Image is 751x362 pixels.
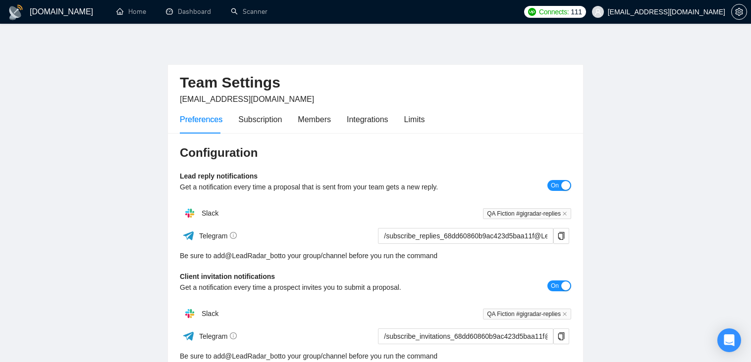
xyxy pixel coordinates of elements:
a: searchScanner [231,7,268,16]
div: Be sure to add to your group/channel before you run the command [180,351,571,362]
img: ww3wtPAAAAAElFTkSuQmCC [182,330,195,342]
a: dashboardDashboard [166,7,211,16]
span: info-circle [230,332,237,339]
div: Get a notification every time a proposal that is sent from your team gets a new reply. [180,181,474,192]
span: user [594,8,601,15]
div: Members [298,113,331,126]
img: ww3wtPAAAAAElFTkSuQmCC [182,229,195,242]
span: On [551,280,559,291]
span: On [551,180,559,191]
span: setting [732,8,747,16]
b: Client invitation notifications [180,272,275,280]
span: Telegram [199,232,237,240]
div: Limits [404,113,425,126]
h3: Configuration [180,145,571,161]
img: hpQkSZIkSZIkSZIkSZIkSZIkSZIkSZIkSZIkSZIkSZIkSZIkSZIkSZIkSZIkSZIkSZIkSZIkSZIkSZIkSZIkSZIkSZIkSZIkS... [180,304,200,323]
span: Slack [202,209,218,217]
div: Integrations [347,113,388,126]
span: Telegram [199,332,237,340]
img: upwork-logo.png [528,8,536,16]
div: Be sure to add to your group/channel before you run the command [180,250,571,261]
button: setting [731,4,747,20]
button: copy [553,328,569,344]
div: Open Intercom Messenger [717,328,741,352]
span: copy [554,232,569,240]
a: @LeadRadar_bot [225,250,280,261]
span: info-circle [230,232,237,239]
span: copy [554,332,569,340]
span: close [562,312,567,317]
a: setting [731,8,747,16]
a: homeHome [116,7,146,16]
span: [EMAIL_ADDRESS][DOMAIN_NAME] [180,95,314,103]
h2: Team Settings [180,73,571,93]
span: close [562,211,567,216]
span: QA Fiction #gigradar-replies [483,208,571,219]
button: copy [553,228,569,244]
div: Get a notification every time a prospect invites you to submit a proposal. [180,282,474,293]
img: hpQkSZIkSZIkSZIkSZIkSZIkSZIkSZIkSZIkSZIkSZIkSZIkSZIkSZIkSZIkSZIkSZIkSZIkSZIkSZIkSZIkSZIkSZIkSZIkS... [180,203,200,223]
div: Preferences [180,113,222,126]
b: Lead reply notifications [180,172,258,180]
div: Subscription [238,113,282,126]
span: Slack [202,310,218,317]
span: 111 [571,6,582,17]
span: Connects: [539,6,569,17]
a: @LeadRadar_bot [225,351,280,362]
span: QA Fiction #gigradar-replies [483,309,571,319]
img: logo [8,4,24,20]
